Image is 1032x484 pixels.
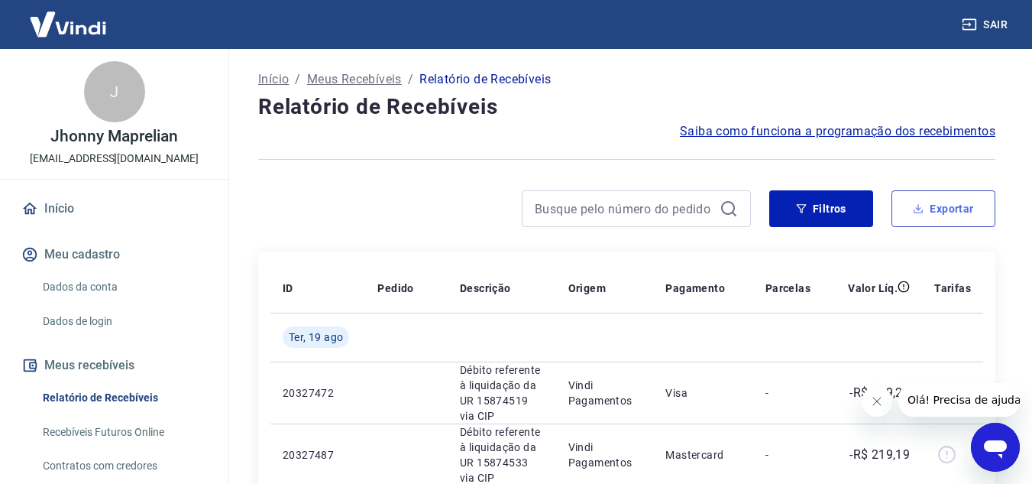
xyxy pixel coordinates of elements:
[295,70,300,89] p: /
[258,92,995,122] h4: Relatório de Recebíveis
[898,383,1020,417] iframe: Mensagem da empresa
[37,450,210,482] a: Contratos com credores
[408,70,413,89] p: /
[848,281,898,296] p: Valor Líq.
[862,386,892,417] iframe: Fechar mensagem
[30,151,199,167] p: [EMAIL_ADDRESS][DOMAIN_NAME]
[765,281,810,296] p: Parcelas
[307,70,402,89] a: Meus Recebíveis
[289,330,343,345] span: Ter, 19 ago
[419,70,551,89] p: Relatório de Recebíveis
[283,447,353,463] p: 20327487
[18,1,118,47] img: Vindi
[18,349,210,382] button: Meus recebíveis
[765,447,810,463] p: -
[934,281,971,296] p: Tarifas
[568,378,642,408] p: Vindi Pagamentos
[849,446,910,464] p: -R$ 219,19
[9,11,128,23] span: Olá! Precisa de ajuda?
[849,384,910,402] p: -R$ 219,25
[37,417,210,448] a: Recebíveis Futuros Online
[460,362,544,424] p: Débito referente à liquidação da UR 15874519 via CIP
[37,382,210,414] a: Relatório de Recebíveis
[665,385,740,401] p: Visa
[769,190,873,227] button: Filtros
[377,281,413,296] p: Pedido
[765,385,810,401] p: -
[891,190,995,227] button: Exportar
[50,128,177,145] p: Jhonny Maprelian
[18,192,210,226] a: Início
[680,122,995,141] a: Saiba como funciona a programação dos recebimentos
[665,281,725,296] p: Pagamento
[568,440,642,470] p: Vindi Pagamentos
[568,281,606,296] p: Origem
[971,423,1020,472] iframe: Botão para abrir a janela de mensagens
[535,197,713,220] input: Busque pelo número do pedido
[37,306,210,337] a: Dados de login
[84,61,145,122] div: J
[18,238,210,271] button: Meu cadastro
[460,281,511,296] p: Descrição
[37,271,210,303] a: Dados da conta
[665,447,740,463] p: Mastercard
[959,11,1014,39] button: Sair
[283,385,353,401] p: 20327472
[258,70,289,89] a: Início
[283,281,293,296] p: ID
